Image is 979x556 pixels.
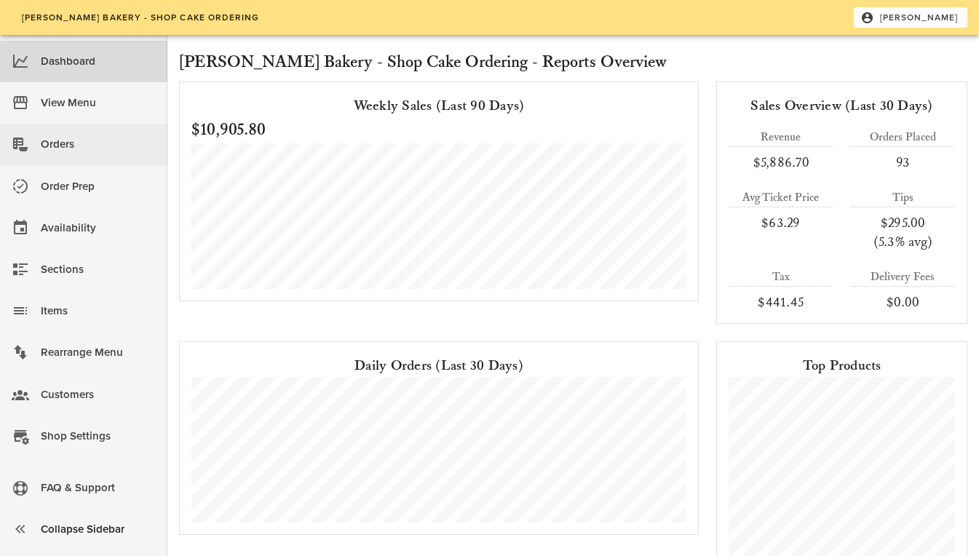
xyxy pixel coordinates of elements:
[851,269,956,286] div: Delivery Fees
[41,299,156,323] div: Items
[41,132,156,156] div: Orders
[41,49,156,74] div: Dashboard
[20,12,259,23] span: [PERSON_NAME] Bakery - Shop Cake Ordering
[729,354,955,377] div: Top Products
[179,49,967,76] h2: [PERSON_NAME] Bakery - Shop Cake Ordering - Reports Overview
[191,354,686,377] div: Daily Orders (Last 30 Days)
[729,94,955,117] div: Sales Overview (Last 30 Days)
[191,94,686,117] div: Weekly Sales (Last 90 Days)
[851,153,956,172] div: 93
[729,153,833,172] div: $5,886.70
[191,117,686,143] h2: $10,905.80
[41,424,156,448] div: Shop Settings
[729,213,833,232] div: $63.29
[854,7,967,28] button: [PERSON_NAME]
[41,476,156,500] div: FAQ & Support
[851,129,956,146] div: Orders Placed
[41,91,156,115] div: View Menu
[41,341,156,365] div: Rearrange Menu
[729,189,833,207] div: Avg Ticket Price
[41,517,156,541] div: Collapse Sidebar
[729,269,833,286] div: Tax
[41,383,156,407] div: Customers
[12,7,269,28] a: [PERSON_NAME] Bakery - Shop Cake Ordering
[729,293,833,311] div: $441.45
[863,11,959,24] span: [PERSON_NAME]
[729,129,833,146] div: Revenue
[41,175,156,199] div: Order Prep
[41,258,156,282] div: Sections
[851,293,956,311] div: $0.00
[851,213,956,251] div: $295.00 (5.3% avg)
[851,189,956,207] div: Tips
[41,216,156,240] div: Availability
